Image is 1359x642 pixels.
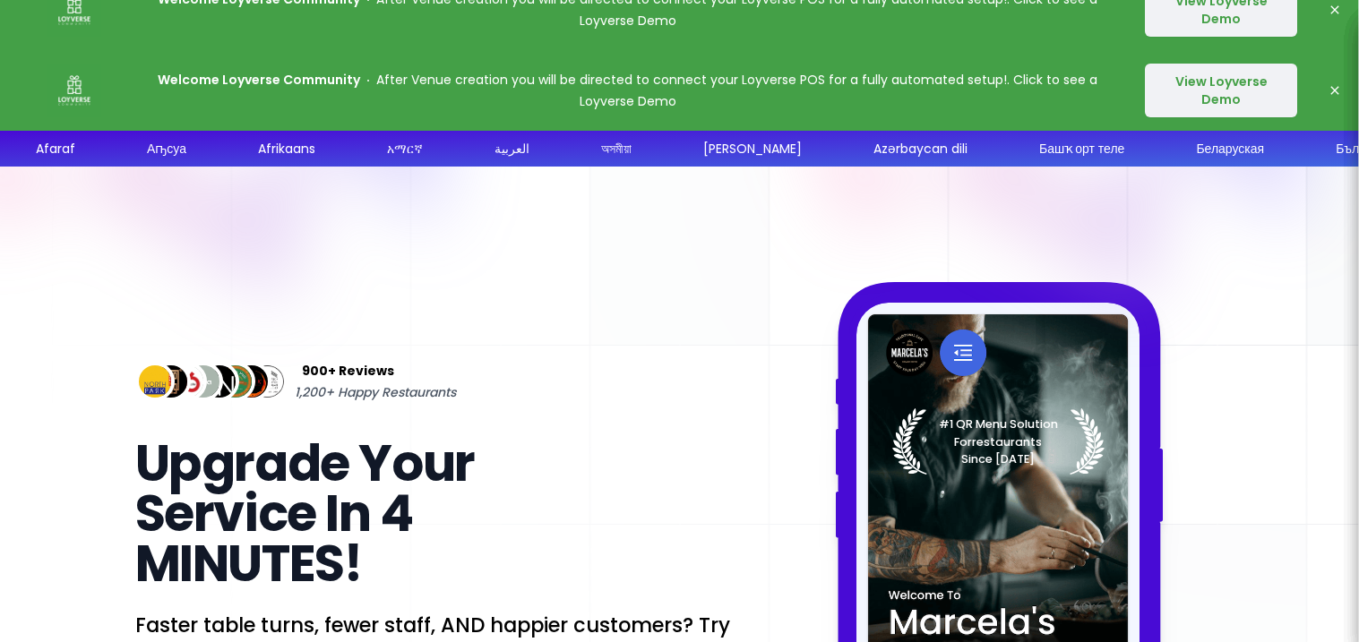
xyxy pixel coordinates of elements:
img: Laurel [891,408,1104,475]
p: After Venue creation you will be directed to connect your Loyverse POS for a fully automated setu... [136,69,1119,112]
div: Afrikaans [258,140,315,158]
span: 900+ Reviews [302,360,394,381]
img: Review Img [199,362,239,402]
div: Беларуская [1196,140,1264,158]
strong: Welcome Loyverse Community [158,71,360,89]
div: Azərbaycan dili [873,140,968,158]
div: অসমীয়া [601,140,632,158]
div: [PERSON_NAME] [703,140,802,158]
span: 1,200+ Happy Restaurants [295,381,456,403]
div: አማርኛ [387,140,423,158]
button: View Loyverse Demo [1145,64,1297,117]
img: Review Img [135,362,176,402]
span: Upgrade Your Service In 4 MINUTES! [135,428,475,599]
img: Review Img [247,362,288,402]
img: Review Img [183,362,223,402]
div: العربية [495,140,529,158]
img: Review Img [151,362,191,402]
img: Review Img [167,362,207,402]
img: Review Img [215,362,255,402]
img: Review Img [231,362,271,402]
div: Башҡорт теле [1039,140,1124,158]
div: Аҧсуа [147,140,186,158]
div: Afaraf [36,140,75,158]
